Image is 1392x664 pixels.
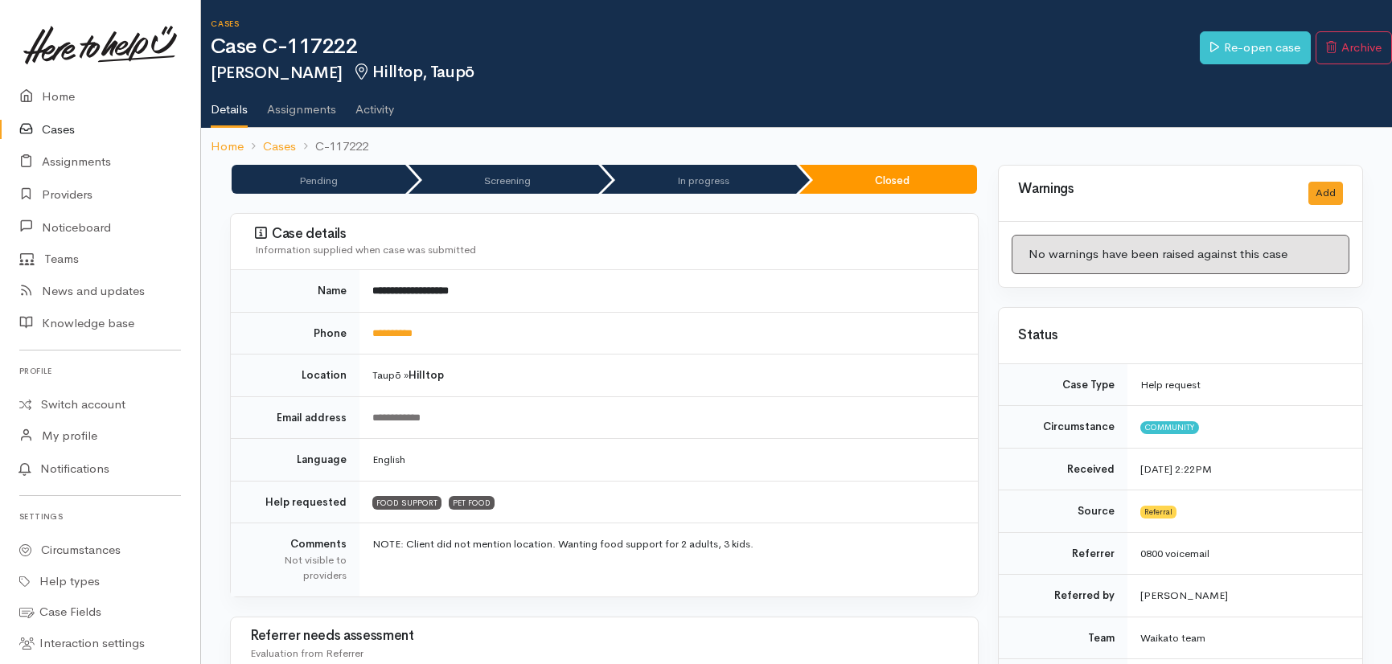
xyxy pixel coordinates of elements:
[250,629,959,644] h3: Referrer needs assessment
[255,242,959,258] div: Information supplied when case was submitted
[231,312,359,355] td: Phone
[1127,364,1362,406] td: Help request
[1012,235,1349,274] div: No warnings have been raised against this case
[1140,421,1199,434] span: Community
[250,552,347,584] div: Not visible to providers
[999,532,1127,575] td: Referrer
[999,490,1127,533] td: Source
[799,165,977,194] li: Closed
[231,355,359,397] td: Location
[999,364,1127,406] td: Case Type
[1316,31,1392,64] button: Archive
[211,35,1200,59] h1: Case C-117222
[359,523,978,596] td: NOTE: Client did not mention location. Wanting food support for 2 adults, 3 kids.
[372,368,444,382] span: Taupō »
[1127,575,1362,617] td: [PERSON_NAME]
[602,165,797,194] li: In progress
[231,523,359,596] td: Comments
[231,270,359,312] td: Name
[1308,182,1343,205] button: Add
[352,62,474,82] span: Hilltop, Taupō
[449,496,495,509] span: PET FOOD
[231,439,359,482] td: Language
[231,481,359,523] td: Help requested
[1018,182,1289,197] h3: Warnings
[19,360,181,382] h6: Profile
[409,165,598,194] li: Screening
[999,406,1127,449] td: Circumstance
[1127,532,1362,575] td: 0800 voicemail
[255,226,959,242] h3: Case details
[19,506,181,527] h6: Settings
[232,165,405,194] li: Pending
[999,448,1127,490] td: Received
[231,396,359,439] td: Email address
[211,19,1200,28] h6: Cases
[211,81,248,128] a: Details
[409,368,444,382] b: Hilltop
[1140,631,1205,645] span: Waikato team
[211,64,1200,82] h2: [PERSON_NAME]
[267,81,336,126] a: Assignments
[355,81,394,126] a: Activity
[263,137,296,156] a: Cases
[1140,506,1176,518] span: Referral
[250,646,363,660] span: Evaluation from Referrer
[999,575,1127,617] td: Referred by
[201,128,1392,166] nav: breadcrumb
[999,617,1127,659] td: Team
[359,439,978,482] td: English
[1200,31,1311,64] a: Re-open case
[296,137,368,156] li: C-117222
[1140,462,1212,476] time: [DATE] 2:22PM
[372,496,441,509] span: FOOD SUPPORT
[1018,328,1343,343] h3: Status
[211,137,244,156] a: Home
